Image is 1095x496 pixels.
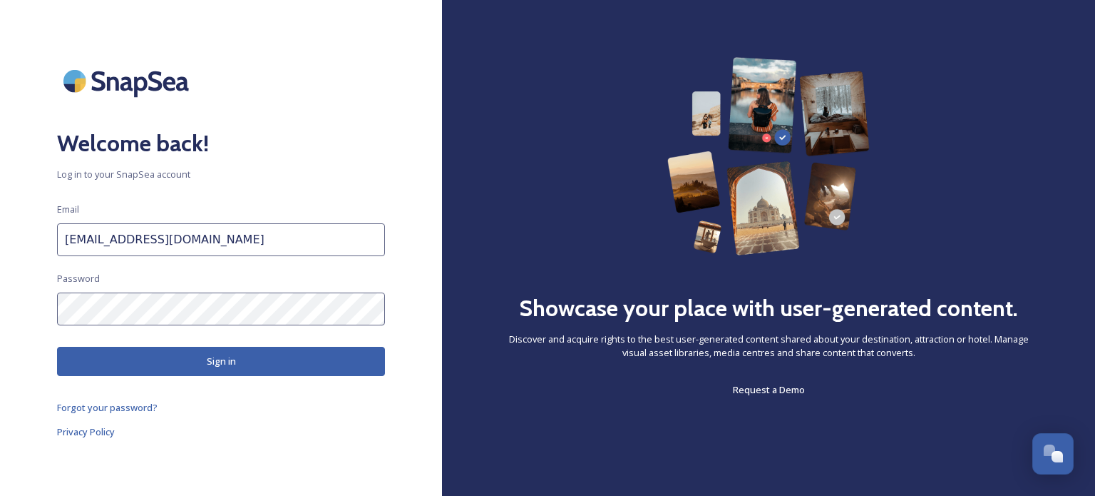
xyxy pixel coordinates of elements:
[57,401,158,414] span: Forgot your password?
[733,381,805,398] a: Request a Demo
[667,57,870,255] img: 63b42ca75bacad526042e722_Group%20154-p-800.png
[57,168,385,181] span: Log in to your SnapSea account
[57,223,385,256] input: john.doe@snapsea.io
[57,203,79,216] span: Email
[499,333,1038,360] span: Discover and acquire rights to the best user-generated content shared about your destination, att...
[519,291,1018,325] h2: Showcase your place with user-generated content.
[57,347,385,376] button: Sign in
[57,399,385,416] a: Forgot your password?
[57,423,385,440] a: Privacy Policy
[1032,433,1074,475] button: Open Chat
[57,425,115,438] span: Privacy Policy
[733,383,805,396] span: Request a Demo
[57,57,200,105] img: SnapSea Logo
[57,272,100,285] span: Password
[57,126,385,161] h2: Welcome back!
